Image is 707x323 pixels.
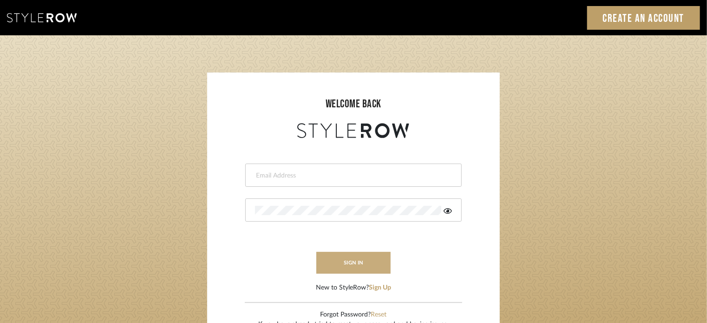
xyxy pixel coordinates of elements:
div: New to StyleRow? [316,283,391,293]
input: Email Address [255,171,450,180]
button: Sign Up [369,283,391,293]
button: Reset [371,310,387,320]
div: Forgot Password? [259,310,449,320]
button: sign in [316,252,391,274]
div: welcome back [216,96,491,112]
a: Create an Account [587,6,700,30]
